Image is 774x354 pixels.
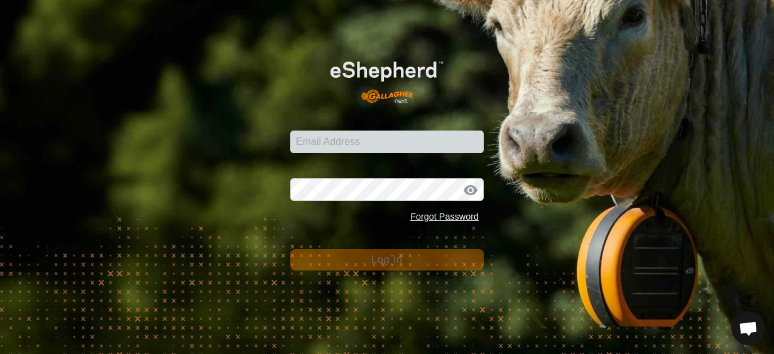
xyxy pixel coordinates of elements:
[371,254,402,265] span: Log In
[290,131,484,153] input: Email Address
[410,212,479,222] a: Forgot Password
[290,249,484,271] button: Log In
[310,45,464,111] img: E-shepherd Logo
[731,311,765,345] div: Open chat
